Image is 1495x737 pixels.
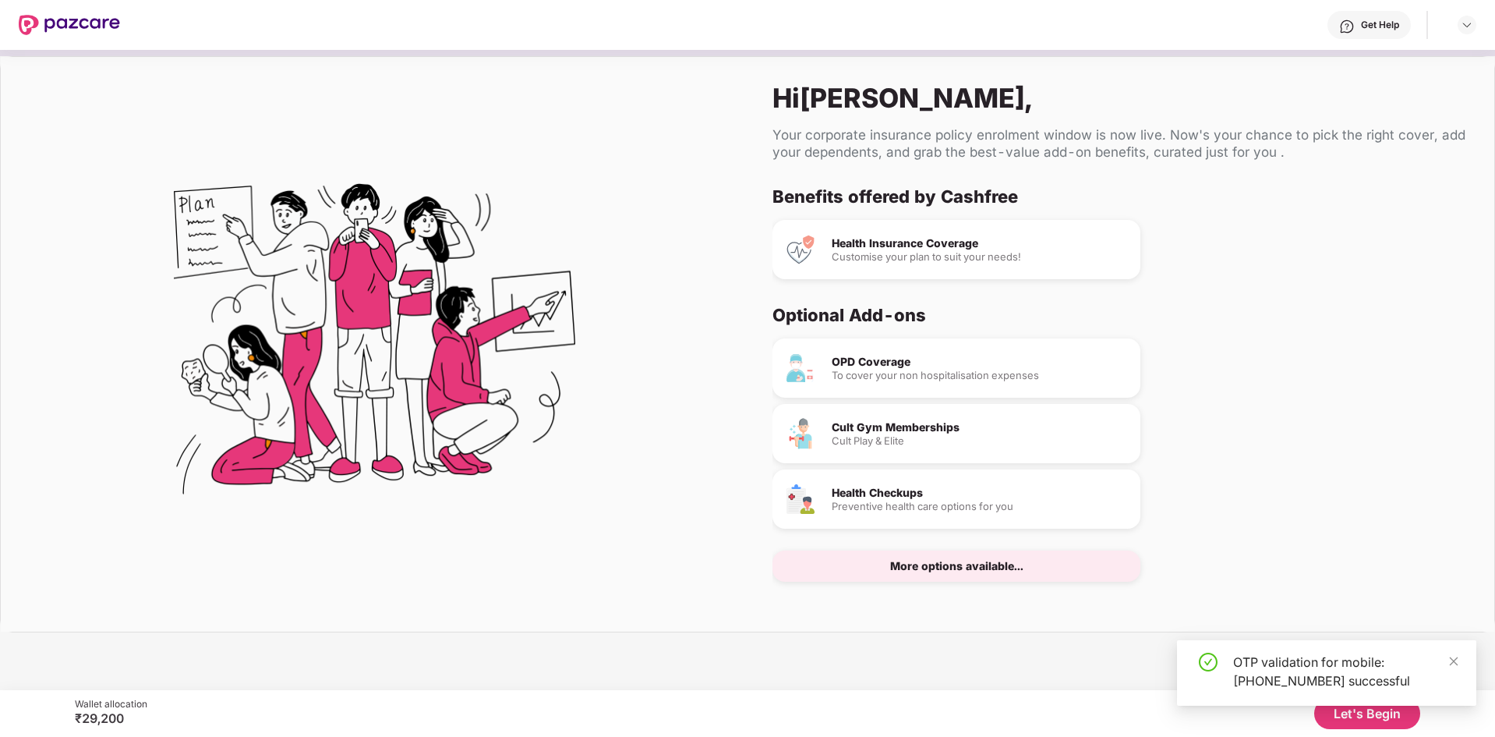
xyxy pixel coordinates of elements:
[772,82,1469,114] div: Hi [PERSON_NAME] ,
[832,487,1128,498] div: Health Checkups
[832,436,1128,446] div: Cult Play & Elite
[1361,19,1399,31] div: Get Help
[832,501,1128,512] div: Preventive health care options for you
[832,356,1128,367] div: OPD Coverage
[832,370,1128,381] div: To cover your non hospitalisation expenses
[75,710,147,726] div: ₹29,200
[785,484,816,515] img: Health Checkups
[174,144,575,545] img: Flex Benefits Illustration
[1339,19,1355,34] img: svg+xml;base64,PHN2ZyBpZD0iSGVscC0zMngzMiIgeG1sbnM9Imh0dHA6Ly93d3cudzMub3JnLzIwMDAvc3ZnIiB3aWR0aD...
[832,252,1128,262] div: Customise your plan to suit your needs!
[785,353,816,384] img: OPD Coverage
[1199,653,1218,671] span: check-circle
[772,186,1457,207] div: Benefits offered by Cashfree
[1448,656,1459,667] span: close
[785,234,816,265] img: Health Insurance Coverage
[19,15,120,35] img: New Pazcare Logo
[75,698,147,710] div: Wallet allocation
[1461,19,1473,31] img: svg+xml;base64,PHN2ZyBpZD0iRHJvcGRvd24tMzJ4MzIiIHhtbG5zPSJodHRwOi8vd3d3LnczLm9yZy8yMDAwL3N2ZyIgd2...
[832,238,1128,249] div: Health Insurance Coverage
[890,561,1023,572] div: More options available...
[772,126,1469,161] div: Your corporate insurance policy enrolment window is now live. Now's your chance to pick the right...
[772,304,1457,326] div: Optional Add-ons
[785,418,816,449] img: Cult Gym Memberships
[1233,653,1458,690] div: OTP validation for mobile: [PHONE_NUMBER] successful
[832,422,1128,433] div: Cult Gym Memberships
